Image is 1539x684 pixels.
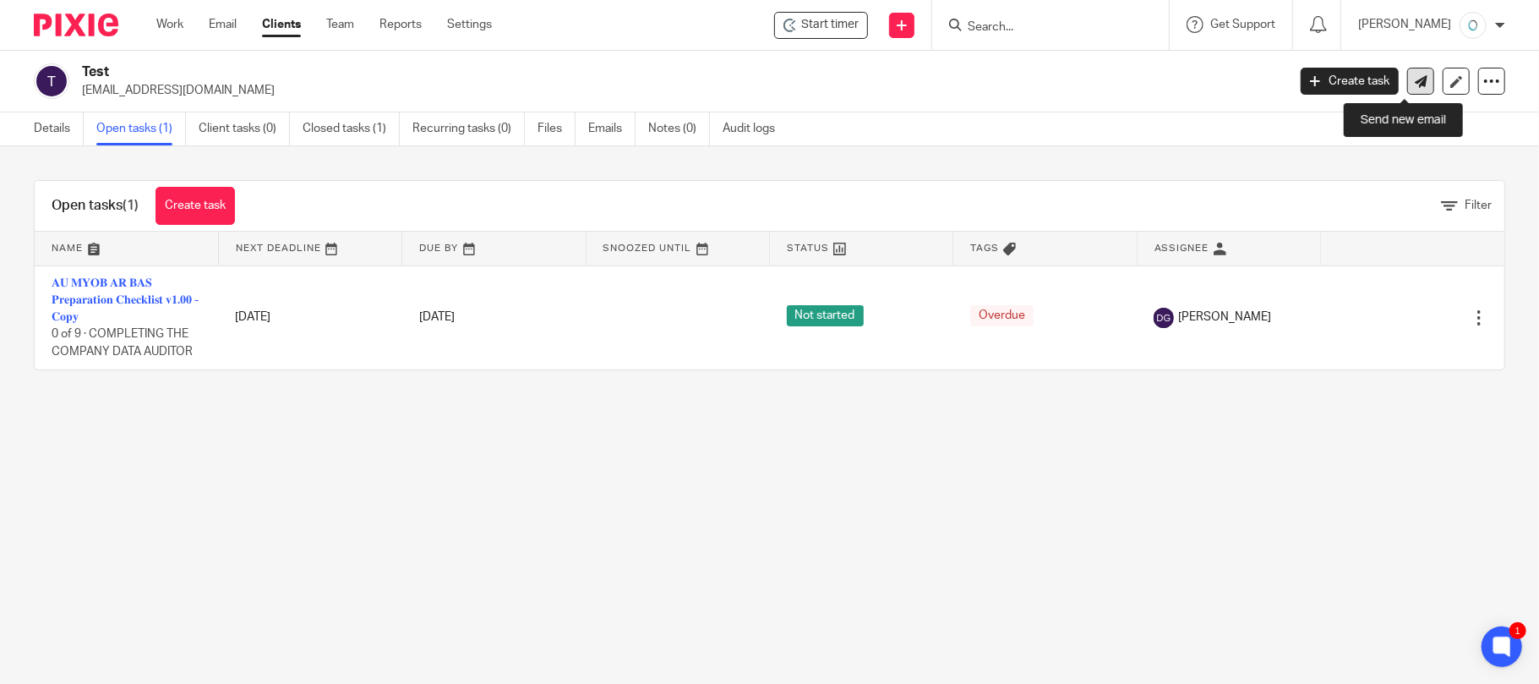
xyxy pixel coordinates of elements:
img: a---sample2.png [1460,12,1487,39]
img: svg%3E [34,63,69,99]
a: Details [34,112,84,145]
a: Notes (0) [648,112,710,145]
p: [EMAIL_ADDRESS][DOMAIN_NAME] [82,82,1275,99]
a: Files [538,112,576,145]
a: Create task [1301,68,1399,95]
input: Search [966,20,1118,36]
td: [DATE] [218,265,401,369]
div: 1 [1509,622,1526,639]
a: Settings [447,16,492,33]
span: (1) [123,199,139,212]
a: Closed tasks (1) [303,112,400,145]
span: Overdue [970,305,1034,326]
p: [PERSON_NAME] [1358,16,1451,33]
span: Not started [787,305,864,326]
span: Get Support [1210,19,1275,30]
span: 0 of 9 · COMPLETING THE COMPANY DATA AUDITOR [52,329,193,358]
span: [PERSON_NAME] [1178,309,1271,326]
h2: Test [82,63,1037,81]
a: Open tasks (1) [96,112,186,145]
a: Create task [156,187,235,225]
a: Clients [262,16,301,33]
h1: Open tasks [52,197,139,215]
a: Reports [379,16,422,33]
img: Pixie [34,14,118,36]
span: Start timer [801,16,859,34]
a: Work [156,16,183,33]
a: 𝐀𝐔 𝐌𝐘𝐎𝐁 𝐀𝐑 𝐁𝐀𝐒 𝐏𝐫𝐞𝐩𝐚𝐫𝐚𝐭𝐢𝐨𝐧 𝐂𝐡𝐞𝐜𝐤𝐥𝐢𝐬𝐭 𝐯𝟏.𝟎𝟎 - 𝐂𝐨𝐩𝐲 [52,277,199,324]
a: Recurring tasks (0) [412,112,525,145]
span: Tags [970,244,999,253]
span: Snoozed Until [603,244,692,253]
a: Client tasks (0) [199,112,290,145]
a: Emails [588,112,636,145]
img: svg%3E [1154,308,1174,328]
div: Test [774,12,868,39]
a: Email [209,16,237,33]
span: Filter [1465,200,1492,211]
span: [DATE] [419,311,455,323]
a: Audit logs [723,112,788,145]
span: Status [787,244,829,253]
a: Team [326,16,354,33]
